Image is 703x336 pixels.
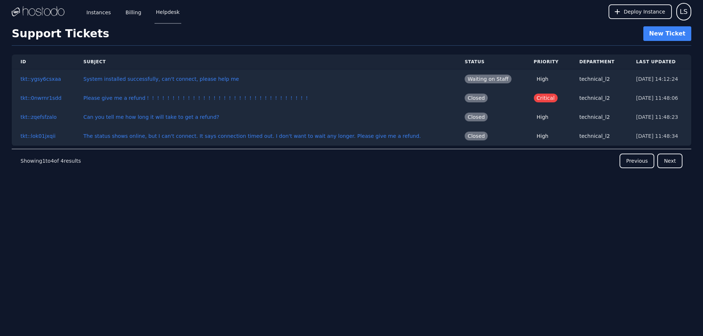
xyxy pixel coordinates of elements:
span: 4 [60,158,64,164]
a: Please give me a refund！！！！！！！！！！！！！！！！！！！！！！！！！！！！！！！！ [83,95,309,101]
a: System installed successfully, can't connect, please help me [83,76,239,82]
a: tkt::ygsy6csxaa [21,76,61,82]
button: Deploy Instance [609,4,672,19]
div: technical_l2 [579,75,618,83]
h1: Support Tickets [12,27,109,40]
span: Waiting on Staff [465,75,512,83]
div: [DATE] 11:48:34 [636,132,682,140]
a: tkt::lok01jxqii [21,133,56,139]
a: tkt::zqefsfzalo [21,114,57,120]
button: Previous [620,154,654,168]
a: The status shows online, but I can't connect. It says connection timed out. I don't want to wait ... [83,133,421,139]
div: technical_l2 [579,113,618,121]
div: [DATE] 11:48:23 [636,113,682,121]
th: Last Updated [627,54,691,69]
span: Critical [534,94,558,102]
div: technical_l2 [579,132,618,140]
span: High [534,113,551,121]
th: ID [12,54,75,69]
p: Showing to of results [21,157,81,165]
a: Can you tell me how long it will take to get a refund? [83,114,219,120]
span: High [534,75,551,83]
th: Department [570,54,627,69]
span: Closed [465,132,488,140]
div: [DATE] 11:48:06 [636,94,682,102]
span: Closed [465,94,488,102]
span: LS [680,7,688,17]
span: Closed [465,113,488,121]
span: High [534,132,551,140]
img: Logo [12,6,64,17]
a: New Ticket [643,26,691,41]
span: Deploy Instance [624,8,665,15]
th: Priority [525,54,571,69]
th: Status [456,54,525,69]
button: Next [657,154,682,168]
button: User menu [676,3,691,20]
a: tkt::0nwrnr1sdd [21,95,62,101]
th: Subject [75,54,456,69]
div: technical_l2 [579,94,618,102]
span: 1 [42,158,45,164]
span: 4 [51,158,54,164]
nav: Pagination [12,149,691,173]
div: [DATE] 14:12:24 [636,75,682,83]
